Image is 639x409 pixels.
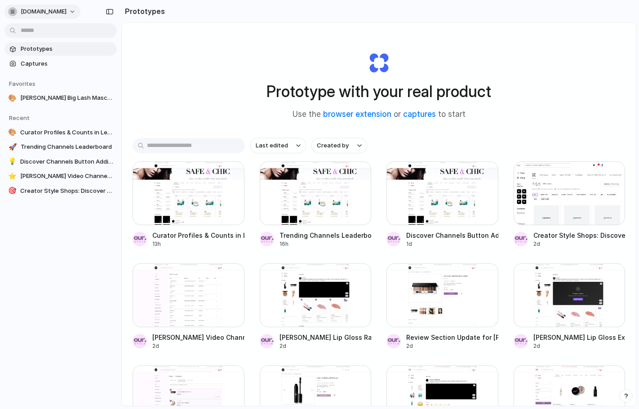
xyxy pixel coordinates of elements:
a: 🎨Curator Profiles & Counts in Leaderboard [4,126,117,139]
span: Recent [9,114,30,121]
div: 2d [533,342,626,350]
div: [PERSON_NAME] Video Channels - Drag to Reorder [152,333,244,342]
a: captures [403,110,436,119]
span: Use the or to start [293,109,466,120]
span: Captures [21,59,113,68]
div: Creator Style Shops: Discover Channels Button [533,231,626,240]
a: ⭐[PERSON_NAME] Video Channels - Drag to Reorder [4,169,117,183]
div: 💡 [8,157,17,166]
span: Curator Profiles & Counts in Leaderboard [20,128,113,137]
a: Creator Style Shops: Discover Channels ButtonCreator Style Shops: Discover Channels Button2d [514,161,626,248]
div: 🎯 [8,187,17,196]
div: ⭐ [8,172,17,181]
a: Discover Channels Button AdditionDiscover Channels Button Addition1d [386,161,498,248]
a: 🎯Creator Style Shops: Discover Channels Button [4,184,117,198]
div: 2d [406,342,498,350]
div: 🎨 [8,128,17,137]
span: Discover Channels Button Addition [20,157,113,166]
a: Curator Profiles & Counts in LeaderboardCurator Profiles & Counts in Leaderboard13h [133,161,244,248]
span: [PERSON_NAME] Video Channels - Drag to Reorder [20,172,113,181]
h1: Prototype with your real product [266,80,491,103]
a: Lily Lolo Video Channels - Drag to Reorder[PERSON_NAME] Video Channels - Drag to Reorder2d [133,263,244,350]
h2: Prototypes [121,6,165,17]
div: 2d [152,342,244,350]
span: [DOMAIN_NAME] [21,7,67,16]
div: Curator Profiles & Counts in Leaderboard [152,231,244,240]
span: [PERSON_NAME] Big Lash Mascara Review Summary [20,93,113,102]
div: [PERSON_NAME] Lip Gloss Ranking Overlay [280,333,372,342]
a: Lily Lolo Lip Gloss Exclusive Unlock Screen[PERSON_NAME] Lip Gloss Exclusive Unlock Screen2d [514,263,626,350]
a: Review Section Update for Lily Lolo PaletteReview Section Update for [PERSON_NAME]2d [386,263,498,350]
div: Trending Channels Leaderboard [280,231,372,240]
a: Prototypes [4,42,117,56]
a: 🚀Trending Channels Leaderboard [4,140,117,154]
a: 🎨[PERSON_NAME] Big Lash Mascara Review Summary [4,91,117,105]
span: Trending Channels Leaderboard [21,142,113,151]
span: Favorites [9,80,35,87]
div: Discover Channels Button Addition [406,231,498,240]
div: 1d [406,240,498,248]
div: 🚀 [8,142,17,151]
div: 2d [280,342,372,350]
div: 13h [152,240,244,248]
span: Last edited [256,141,288,150]
a: Captures [4,57,117,71]
a: browser extension [323,110,391,119]
div: 2d [533,240,626,248]
span: Prototypes [21,44,113,53]
div: [PERSON_NAME] Lip Gloss Exclusive Unlock Screen [533,333,626,342]
a: Lily Lolo Lip Gloss Ranking Overlay[PERSON_NAME] Lip Gloss Ranking Overlay2d [260,263,372,350]
div: 🎨 [8,93,17,102]
button: [DOMAIN_NAME] [4,4,80,19]
button: Last edited [250,138,306,153]
span: Created by [317,141,349,150]
div: Review Section Update for [PERSON_NAME] [406,333,498,342]
div: 16h [280,240,372,248]
button: Created by [311,138,367,153]
span: Creator Style Shops: Discover Channels Button [20,187,113,196]
a: 💡Discover Channels Button Addition [4,155,117,169]
a: Trending Channels LeaderboardTrending Channels Leaderboard16h [260,161,372,248]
